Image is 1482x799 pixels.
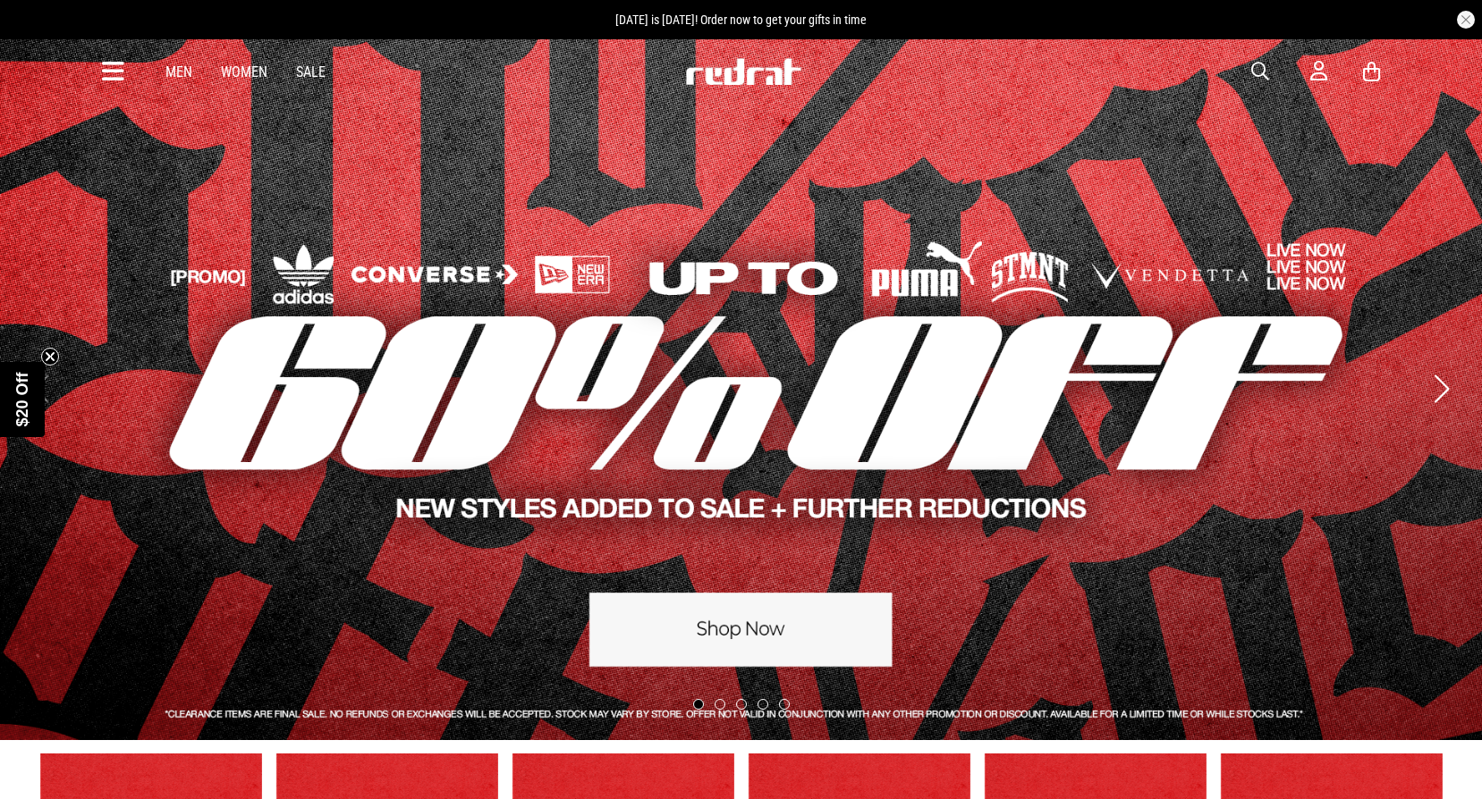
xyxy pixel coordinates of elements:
button: Close teaser [41,348,59,366]
span: $20 Off [13,372,31,426]
button: Next slide [1429,369,1453,408]
a: Women [221,63,267,80]
img: Redrat logo [684,58,802,85]
span: [DATE] is [DATE]! Order now to get your gifts in time [615,13,867,27]
a: Sale [296,63,326,80]
a: Men [165,63,192,80]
